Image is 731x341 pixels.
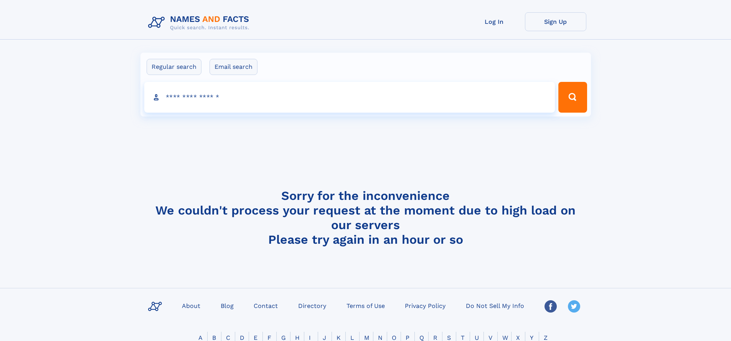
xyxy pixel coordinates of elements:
input: search input [144,82,555,113]
img: Twitter [568,300,580,313]
img: Logo Names and Facts [145,12,256,33]
h4: Sorry for the inconvenience We couldn't process your request at the moment due to high load on ou... [145,188,586,247]
a: Log In [464,12,525,31]
label: Email search [210,59,257,75]
a: About [179,300,203,311]
label: Regular search [147,59,201,75]
a: Do Not Sell My Info [463,300,527,311]
a: Privacy Policy [402,300,449,311]
a: Directory [295,300,329,311]
img: Facebook [545,300,557,313]
button: Search Button [558,82,587,113]
a: Contact [251,300,281,311]
a: Blog [218,300,237,311]
a: Terms of Use [343,300,388,311]
a: Sign Up [525,12,586,31]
